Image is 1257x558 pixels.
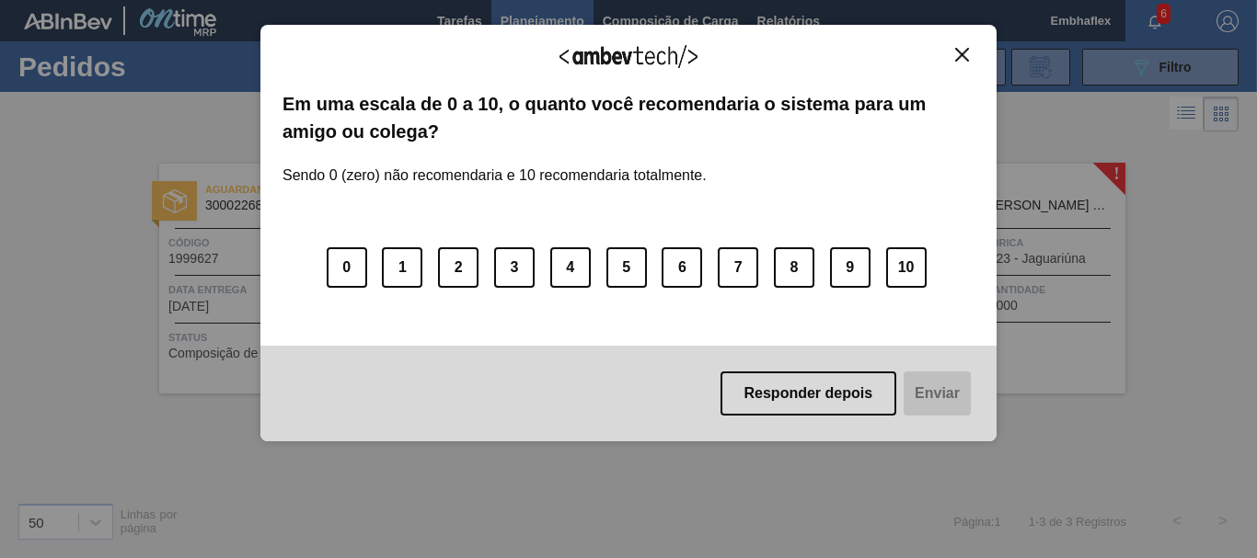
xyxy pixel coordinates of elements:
button: 4 [550,247,591,288]
button: 3 [494,247,535,288]
img: Logo Ambevtech [559,45,698,68]
label: Em uma escala de 0 a 10, o quanto você recomendaria o sistema para um amigo ou colega? [283,90,974,146]
button: 8 [774,247,814,288]
button: 0 [327,247,367,288]
button: Responder depois [721,371,897,416]
label: Sendo 0 (zero) não recomendaria e 10 recomendaria totalmente. [283,145,707,184]
button: Close [950,47,974,63]
button: 10 [886,247,927,288]
img: Close [955,48,969,62]
button: 6 [662,247,702,288]
button: 7 [718,247,758,288]
button: 5 [606,247,647,288]
button: 2 [438,247,479,288]
button: 1 [382,247,422,288]
button: 9 [830,247,871,288]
